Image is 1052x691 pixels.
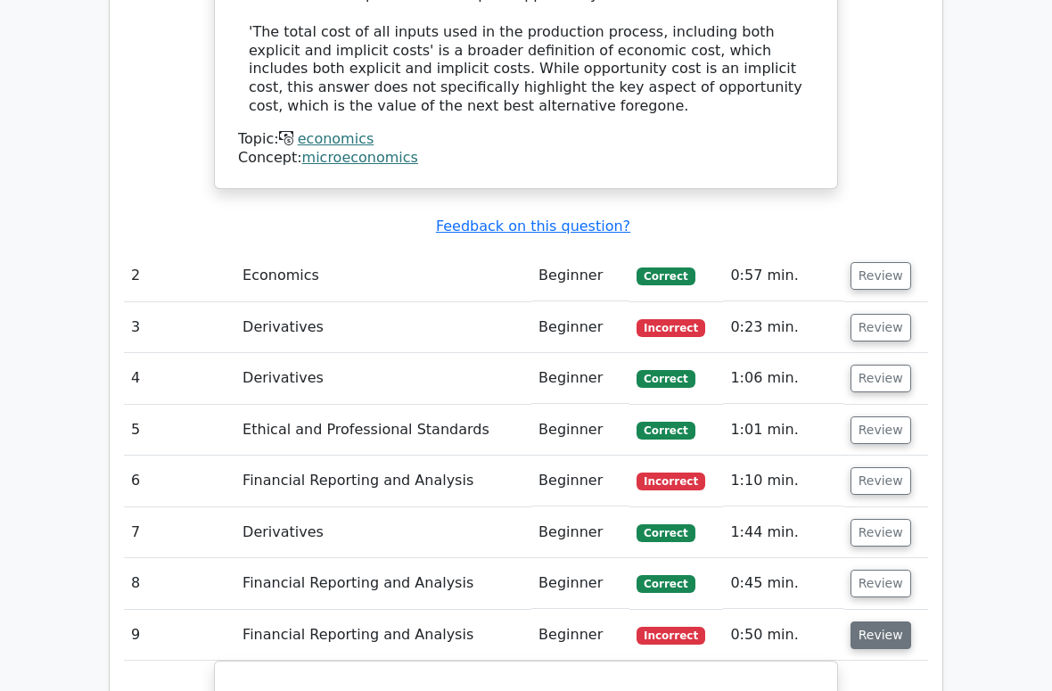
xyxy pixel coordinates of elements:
[124,302,235,353] td: 3
[531,610,629,661] td: Beginner
[637,422,694,440] span: Correct
[723,251,842,301] td: 0:57 min.
[851,416,911,444] button: Review
[235,456,531,506] td: Financial Reporting and Analysis
[124,610,235,661] td: 9
[124,353,235,404] td: 4
[124,251,235,301] td: 2
[723,558,842,609] td: 0:45 min.
[637,627,705,645] span: Incorrect
[637,319,705,337] span: Incorrect
[637,473,705,490] span: Incorrect
[851,570,911,597] button: Review
[851,519,911,547] button: Review
[723,456,842,506] td: 1:10 min.
[235,405,531,456] td: Ethical and Professional Standards
[124,558,235,609] td: 8
[723,302,842,353] td: 0:23 min.
[531,507,629,558] td: Beginner
[637,370,694,388] span: Correct
[531,251,629,301] td: Beginner
[124,456,235,506] td: 6
[723,610,842,661] td: 0:50 min.
[851,262,911,290] button: Review
[723,353,842,404] td: 1:06 min.
[531,302,629,353] td: Beginner
[723,507,842,558] td: 1:44 min.
[298,130,374,147] a: economics
[851,365,911,392] button: Review
[851,621,911,649] button: Review
[235,353,531,404] td: Derivatives
[235,251,531,301] td: Economics
[531,405,629,456] td: Beginner
[238,130,814,149] div: Topic:
[851,314,911,341] button: Review
[235,507,531,558] td: Derivatives
[723,405,842,456] td: 1:01 min.
[531,456,629,506] td: Beginner
[637,267,694,285] span: Correct
[531,353,629,404] td: Beginner
[124,507,235,558] td: 7
[238,149,814,168] div: Concept:
[851,467,911,495] button: Review
[531,558,629,609] td: Beginner
[302,149,418,166] a: microeconomics
[235,302,531,353] td: Derivatives
[637,524,694,542] span: Correct
[637,575,694,593] span: Correct
[235,558,531,609] td: Financial Reporting and Analysis
[124,405,235,456] td: 5
[235,610,531,661] td: Financial Reporting and Analysis
[436,218,630,234] a: Feedback on this question?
